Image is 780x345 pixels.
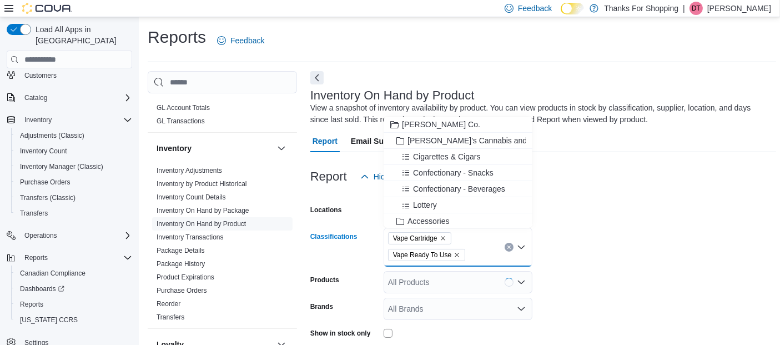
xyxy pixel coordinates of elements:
[16,176,75,189] a: Purchase Orders
[388,232,451,244] span: Vape Cartridge
[16,298,48,311] a: Reports
[384,133,532,149] button: [PERSON_NAME]'s Cannabis and Munchie Market
[24,253,48,262] span: Reports
[310,206,342,214] label: Locations
[384,149,532,165] button: Cigarettes & Cigars
[16,282,132,296] span: Dashboards
[275,142,288,155] button: Inventory
[157,143,192,154] h3: Inventory
[157,300,180,308] a: Reorder
[20,300,43,309] span: Reports
[351,130,421,152] span: Email Subscription
[16,191,80,204] a: Transfers (Classic)
[157,220,246,228] a: Inventory On Hand by Product
[148,164,297,328] div: Inventory
[16,267,90,280] a: Canadian Compliance
[157,247,205,254] a: Package Details
[16,313,132,327] span: Washington CCRS
[20,193,76,202] span: Transfers (Classic)
[2,112,137,128] button: Inventory
[157,273,214,281] a: Product Expirations
[20,91,132,104] span: Catalog
[157,219,246,228] span: Inventory On Hand by Product
[16,129,89,142] a: Adjustments (Classic)
[388,249,465,261] span: Vape Ready To Use
[157,233,224,241] a: Inventory Transactions
[11,143,137,159] button: Inventory Count
[20,251,132,264] span: Reports
[518,3,552,14] span: Feedback
[413,151,480,162] span: Cigarettes & Cigars
[157,299,180,308] span: Reorder
[157,179,247,188] span: Inventory by Product Historical
[604,2,678,15] p: Thanks For Shopping
[374,171,432,182] span: Hide Parameters
[16,298,132,311] span: Reports
[11,312,137,328] button: [US_STATE] CCRS
[393,233,437,244] span: Vape Cartridge
[157,246,205,255] span: Package Details
[157,287,207,294] a: Purchase Orders
[413,183,505,194] span: Confectionary - Beverages
[157,104,210,112] a: GL Account Totals
[393,249,451,261] span: Vape Ready To Use
[310,232,358,241] label: Classifications
[356,166,436,188] button: Hide Parameters
[20,284,64,293] span: Dashboards
[413,167,494,178] span: Confectionary - Snacks
[22,3,72,14] img: Cova
[213,29,269,52] a: Feedback
[384,117,532,133] button: [PERSON_NAME] Co.
[16,207,132,220] span: Transfers
[561,14,561,15] span: Dark Mode
[16,160,108,173] a: Inventory Manager (Classic)
[24,71,57,80] span: Customers
[310,170,347,183] h3: Report
[16,267,132,280] span: Canadian Compliance
[157,193,226,201] a: Inventory Count Details
[148,26,206,48] h1: Reports
[157,117,205,125] a: GL Transactions
[20,229,132,242] span: Operations
[690,2,703,15] div: Darian Tripp
[157,313,184,322] span: Transfers
[402,119,480,130] span: [PERSON_NAME] Co.
[24,231,57,240] span: Operations
[20,269,85,278] span: Canadian Compliance
[157,207,249,214] a: Inventory On Hand by Package
[517,243,526,252] button: Close list of options
[20,131,84,140] span: Adjustments (Classic)
[148,101,297,132] div: Finance
[384,181,532,197] button: Confectionary - Beverages
[692,2,701,15] span: DT
[11,159,137,174] button: Inventory Manager (Classic)
[454,252,460,258] button: Remove Vape Ready To Use from selection in this group
[24,93,47,102] span: Catalog
[517,304,526,313] button: Open list of options
[310,329,371,338] label: Show in stock only
[11,266,137,281] button: Canadian Compliance
[2,90,137,106] button: Catalog
[310,89,475,102] h3: Inventory On Hand by Product
[11,281,137,297] a: Dashboards
[561,3,584,14] input: Dark Mode
[16,144,72,158] a: Inventory Count
[20,147,67,156] span: Inventory Count
[11,297,137,312] button: Reports
[11,174,137,190] button: Purchase Orders
[20,251,52,264] button: Reports
[16,207,52,220] a: Transfers
[11,190,137,206] button: Transfers (Classic)
[16,129,132,142] span: Adjustments (Classic)
[313,130,338,152] span: Report
[20,209,48,218] span: Transfers
[157,313,184,321] a: Transfers
[16,313,82,327] a: [US_STATE] CCRS
[310,276,339,284] label: Products
[11,206,137,221] button: Transfers
[20,162,103,171] span: Inventory Manager (Classic)
[157,180,247,188] a: Inventory by Product Historical
[157,103,210,112] span: GL Account Totals
[384,213,532,229] button: Accessories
